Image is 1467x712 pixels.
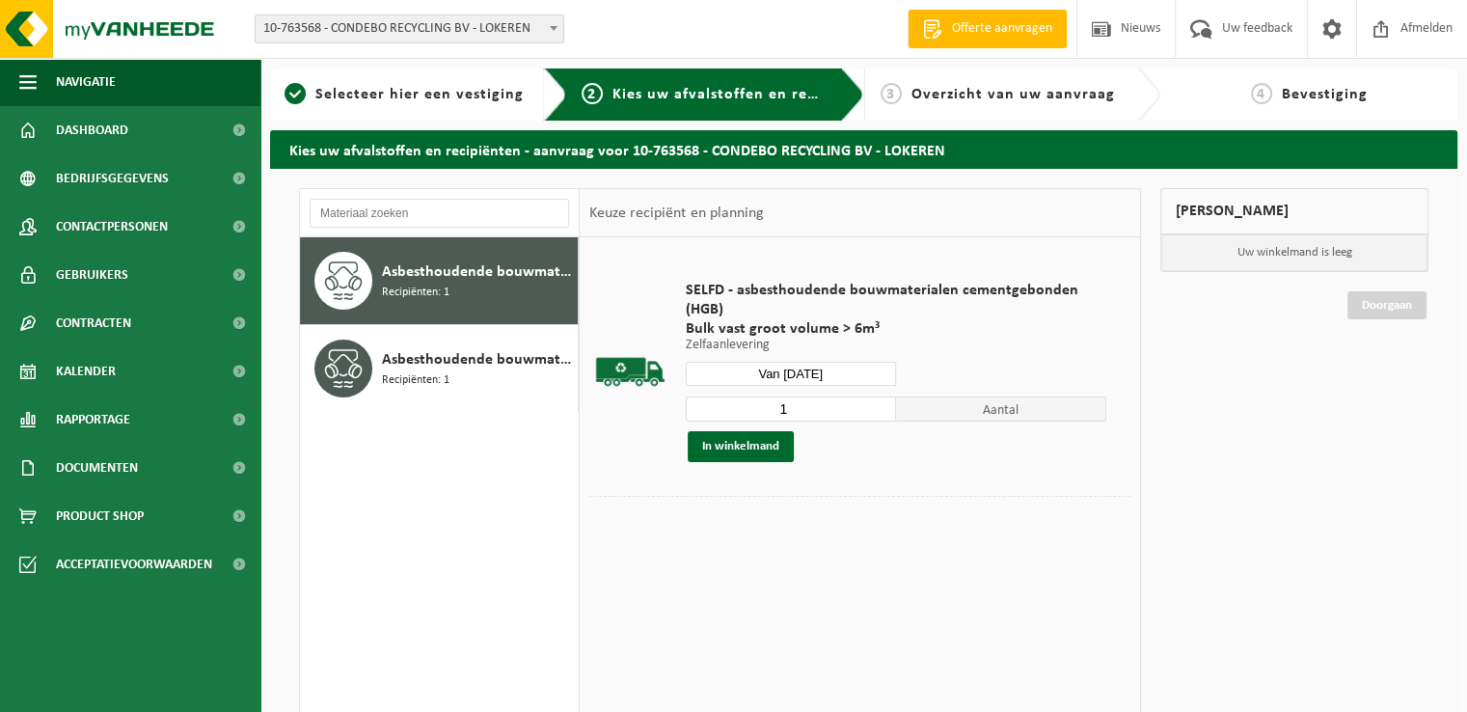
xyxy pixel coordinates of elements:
span: Aantal [896,397,1106,422]
span: Dashboard [56,106,128,154]
span: 3 [881,83,902,104]
span: Overzicht van uw aanvraag [911,87,1115,102]
span: Recipiënten: 1 [382,371,449,390]
span: 2 [582,83,603,104]
button: Asbesthoudende bouwmaterialen cementgebonden met isolatie(hechtgebonden) Recipiënten: 1 [300,325,579,412]
span: Bedrijfsgegevens [56,154,169,203]
h2: Kies uw afvalstoffen en recipiënten - aanvraag voor 10-763568 - CONDEBO RECYCLING BV - LOKEREN [270,130,1457,168]
span: 10-763568 - CONDEBO RECYCLING BV - LOKEREN [255,14,564,43]
span: Product Shop [56,492,144,540]
a: Offerte aanvragen [908,10,1067,48]
span: Bevestiging [1282,87,1368,102]
span: Asbesthoudende bouwmaterialen cementgebonden (hechtgebonden) [382,260,573,284]
span: Kies uw afvalstoffen en recipiënten [612,87,878,102]
a: 1Selecteer hier een vestiging [280,83,529,106]
button: Asbesthoudende bouwmaterialen cementgebonden (hechtgebonden) Recipiënten: 1 [300,237,579,325]
span: Asbesthoudende bouwmaterialen cementgebonden met isolatie(hechtgebonden) [382,348,573,371]
span: Selecteer hier een vestiging [315,87,524,102]
span: Contracten [56,299,131,347]
span: Gebruikers [56,251,128,299]
span: Offerte aanvragen [947,19,1057,39]
span: Documenten [56,444,138,492]
span: 10-763568 - CONDEBO RECYCLING BV - LOKEREN [256,15,563,42]
span: Bulk vast groot volume > 6m³ [686,319,1107,339]
span: 1 [285,83,306,104]
div: Keuze recipiënt en planning [580,189,773,237]
p: Uw winkelmand is leeg [1161,234,1427,271]
span: Kalender [56,347,116,396]
input: Materiaal zoeken [310,199,569,228]
div: [PERSON_NAME] [1160,188,1428,234]
span: Rapportage [56,396,130,444]
span: 4 [1251,83,1272,104]
span: Acceptatievoorwaarden [56,540,212,589]
input: Selecteer datum [686,362,896,386]
p: Zelfaanlevering [686,339,1107,352]
span: Contactpersonen [56,203,168,251]
a: Doorgaan [1347,291,1426,319]
button: In winkelmand [688,431,794,462]
span: SELFD - asbesthoudende bouwmaterialen cementgebonden (HGB) [686,281,1107,319]
span: Recipiënten: 1 [382,284,449,302]
span: Navigatie [56,58,116,106]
